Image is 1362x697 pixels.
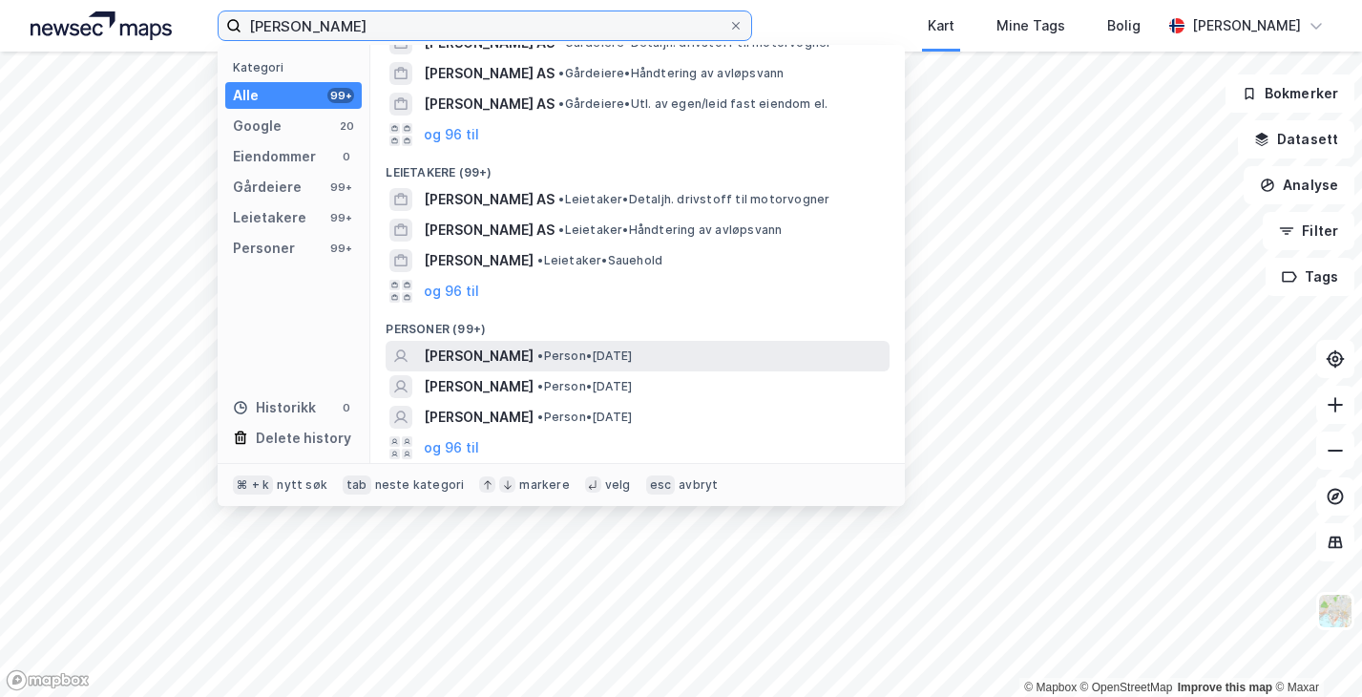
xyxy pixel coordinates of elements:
div: [PERSON_NAME] [1192,14,1301,37]
div: Delete history [256,427,351,450]
div: Google [233,115,282,137]
div: ⌘ + k [233,475,273,495]
span: Gårdeiere • Utl. av egen/leid fast eiendom el. [558,96,828,112]
div: 99+ [327,210,354,225]
div: Leietakere [233,206,306,229]
div: Kategori [233,60,362,74]
span: [PERSON_NAME] AS [424,188,555,211]
button: og 96 til [424,436,479,459]
span: [PERSON_NAME] [424,249,534,272]
span: • [558,222,564,237]
button: og 96 til [424,123,479,146]
div: Gårdeiere [233,176,302,199]
span: Leietaker • Håndtering av avløpsvann [558,222,782,238]
div: 99+ [327,180,354,195]
div: tab [343,475,371,495]
div: 0 [339,400,354,415]
span: • [537,410,543,424]
div: Historikk [233,396,316,419]
span: [PERSON_NAME] AS [424,219,555,242]
img: Z [1317,593,1353,629]
span: Leietaker • Detaljh. drivstoff til motorvogner [558,192,829,207]
div: velg [605,477,631,493]
a: OpenStreetMap [1080,681,1173,694]
button: Analyse [1244,166,1354,204]
div: Mine Tags [996,14,1065,37]
span: • [537,253,543,267]
button: Filter [1263,212,1354,250]
div: nytt søk [277,477,327,493]
div: avbryt [679,477,718,493]
span: Person • [DATE] [537,410,632,425]
span: • [558,66,564,80]
span: • [537,379,543,393]
span: [PERSON_NAME] [424,406,534,429]
button: Datasett [1238,120,1354,158]
div: 99+ [327,88,354,103]
span: Person • [DATE] [537,379,632,394]
div: Leietakere (99+) [370,150,905,184]
span: Gårdeiere • Håndtering av avløpsvann [558,66,784,81]
div: 99+ [327,241,354,256]
button: og 96 til [424,280,479,303]
button: Tags [1266,258,1354,296]
div: 0 [339,149,354,164]
div: Personer [233,237,295,260]
span: Person • [DATE] [537,348,632,364]
img: logo.a4113a55bc3d86da70a041830d287a7e.svg [31,11,172,40]
a: Improve this map [1178,681,1272,694]
a: Mapbox [1024,681,1077,694]
span: • [558,96,564,111]
button: Bokmerker [1226,74,1354,113]
a: Mapbox homepage [6,669,90,691]
span: [PERSON_NAME] [424,375,534,398]
div: Eiendommer [233,145,316,168]
span: [PERSON_NAME] AS [424,93,555,116]
div: Kart [928,14,954,37]
span: [PERSON_NAME] AS [424,62,555,85]
div: markere [519,477,569,493]
div: Bolig [1107,14,1141,37]
input: Søk på adresse, matrikkel, gårdeiere, leietakere eller personer [241,11,728,40]
span: [PERSON_NAME] [424,345,534,368]
div: Personer (99+) [370,306,905,341]
div: neste kategori [375,477,465,493]
span: • [558,35,564,50]
span: • [537,348,543,363]
span: • [558,192,564,206]
div: 20 [339,118,354,134]
span: Leietaker • Sauehold [537,253,662,268]
iframe: Chat Widget [1267,605,1362,697]
div: Alle [233,84,259,107]
div: esc [646,475,676,495]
